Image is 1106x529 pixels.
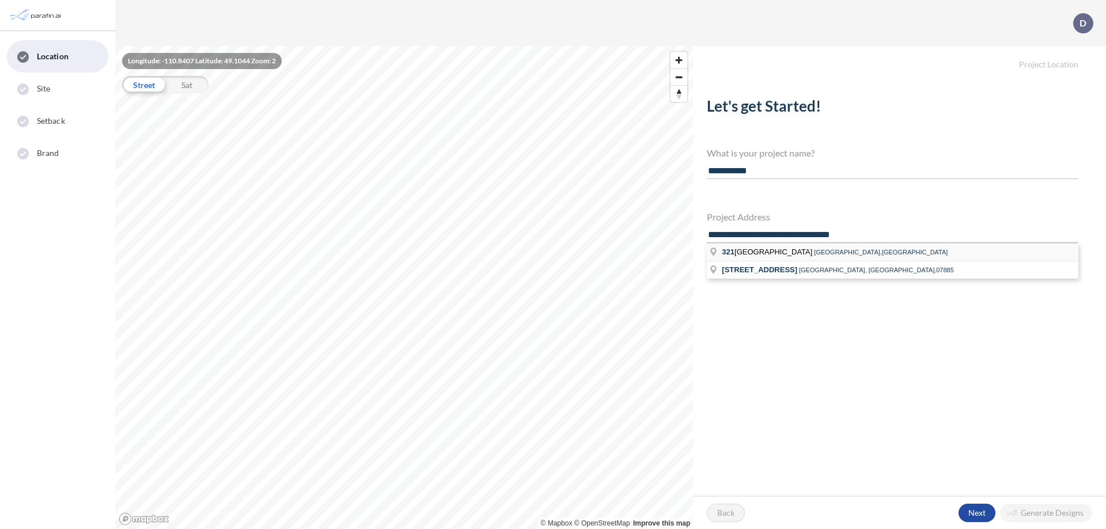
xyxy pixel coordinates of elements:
div: Street [122,76,165,93]
a: Mapbox [541,519,573,527]
span: Reset bearing to north [671,86,687,102]
img: Parafin [9,5,65,26]
button: Next [959,504,995,522]
span: Setback [37,115,65,127]
p: D [1080,18,1086,28]
span: Location [37,51,69,62]
h5: Project Location [693,46,1106,70]
a: Mapbox homepage [119,512,169,526]
button: Reset bearing to north [671,85,687,102]
span: Brand [37,147,59,159]
span: 321 [722,248,734,256]
button: Zoom out [671,68,687,85]
button: Zoom in [671,52,687,68]
div: Longitude: -110.8407 Latitude: 49.1044 Zoom: 2 [122,53,282,69]
p: Next [968,507,986,519]
div: Sat [165,76,209,93]
span: [GEOGRAPHIC_DATA] [722,248,814,256]
span: Site [37,83,50,94]
canvas: Map [115,46,693,529]
h4: What is your project name? [707,147,1078,158]
h4: Project Address [707,211,1078,222]
span: [STREET_ADDRESS] [722,265,797,274]
a: Improve this map [633,519,690,527]
span: [GEOGRAPHIC_DATA], [GEOGRAPHIC_DATA],07885 [799,267,954,273]
span: [GEOGRAPHIC_DATA],[GEOGRAPHIC_DATA] [814,249,948,256]
a: OpenStreetMap [574,519,630,527]
h2: Let's get Started! [707,97,1078,120]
